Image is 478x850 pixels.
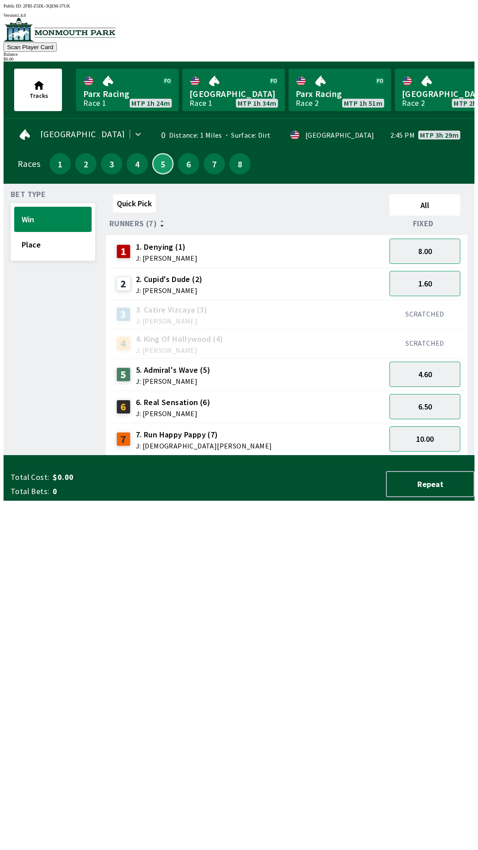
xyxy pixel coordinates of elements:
button: 4 [127,153,148,174]
button: Place [14,232,92,257]
a: Parx RacingRace 2MTP 1h 51m [289,69,391,111]
div: Race 2 [296,100,319,107]
span: MTP 3h 29m [420,131,459,139]
span: 2 [77,161,94,167]
span: Win [22,214,84,224]
span: 6. Real Sensation (6) [136,397,210,408]
button: 8 [229,153,251,174]
span: Quick Pick [117,198,152,209]
span: 1. Denying (1) [136,241,197,253]
div: Race 1 [83,100,106,107]
span: [GEOGRAPHIC_DATA] [40,131,125,138]
span: 4 [129,161,146,167]
div: Race 2 [402,100,425,107]
span: 2FRI-Z5DL-3QEM-37UK [23,4,70,8]
button: Scan Player Card [4,42,57,52]
span: All [393,200,456,210]
span: J: [PERSON_NAME] [136,255,197,262]
div: Fixed [386,219,464,228]
span: 8 [231,161,248,167]
span: Bet Type [11,191,46,198]
button: Tracks [14,69,62,111]
span: 8.00 [418,246,432,256]
button: Win [14,207,92,232]
span: 2:45 PM [390,131,415,139]
button: 2 [75,153,96,174]
span: 3 [103,161,120,167]
span: 0 [53,486,192,497]
span: Parx Racing [83,88,172,100]
span: Fixed [413,220,434,227]
span: J: [DEMOGRAPHIC_DATA][PERSON_NAME] [136,442,272,449]
span: J: [PERSON_NAME] [136,287,203,294]
button: 1.60 [389,271,460,296]
span: MTP 1h 34m [238,100,276,107]
a: [GEOGRAPHIC_DATA]Race 1MTP 1h 34m [182,69,285,111]
button: 6 [178,153,199,174]
div: 0 [154,131,166,139]
span: 10.00 [416,434,434,444]
button: 3 [101,153,122,174]
button: 10.00 [389,426,460,452]
span: MTP 1h 24m [131,100,170,107]
span: Runners (7) [109,220,157,227]
button: Quick Pick [113,194,156,212]
span: Repeat [394,479,466,489]
div: SCRATCHED [389,339,460,348]
span: 4. King Of Hollywood (4) [136,333,224,345]
span: 7. Run Happy Pappy (7) [136,429,272,440]
span: Total Bets: [11,486,49,497]
div: Races [18,160,40,167]
div: Public ID: [4,4,474,8]
div: SCRATCHED [389,309,460,318]
span: $0.00 [53,472,192,483]
span: 6 [180,161,197,167]
div: Runners (7) [109,219,386,228]
span: Total Cost: [11,472,49,483]
div: $ 0.00 [4,57,474,62]
button: 7 [204,153,225,174]
div: 1 [116,244,131,259]
span: 4.60 [418,369,432,379]
div: 3 [116,307,131,321]
span: J: [PERSON_NAME] [136,317,207,325]
div: 7 [116,432,131,446]
span: Tracks [30,92,48,100]
span: J: [PERSON_NAME] [136,347,224,354]
span: 5. Admiral's Wave (5) [136,364,210,376]
button: 1 [50,153,71,174]
span: MTP 1h 51m [344,100,382,107]
span: Place [22,240,84,250]
img: venue logo [4,18,116,42]
span: 6.50 [418,402,432,412]
button: Repeat [386,471,474,497]
span: J: [PERSON_NAME] [136,378,210,385]
button: All [389,194,460,216]
span: Surface: Dirt [222,131,271,139]
button: 8.00 [389,239,460,264]
div: Race 1 [189,100,212,107]
span: Parx Racing [296,88,384,100]
div: 4 [116,336,131,351]
div: Version 1.4.0 [4,13,474,18]
span: 2. Cupid's Dude (2) [136,274,203,285]
span: Distance: 1 Miles [169,131,222,139]
span: 1.60 [418,278,432,289]
button: 4.60 [389,362,460,387]
div: 5 [116,367,131,382]
span: 1 [52,161,69,167]
div: 6 [116,400,131,414]
button: 6.50 [389,394,460,419]
div: Balance [4,52,474,57]
button: 5 [152,153,173,174]
span: 3. Catire Vizcaya (3) [136,304,207,316]
a: Parx RacingRace 1MTP 1h 24m [76,69,179,111]
span: [GEOGRAPHIC_DATA] [189,88,278,100]
div: [GEOGRAPHIC_DATA] [305,131,374,139]
span: 7 [206,161,223,167]
span: J: [PERSON_NAME] [136,410,210,417]
div: 2 [116,277,131,291]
